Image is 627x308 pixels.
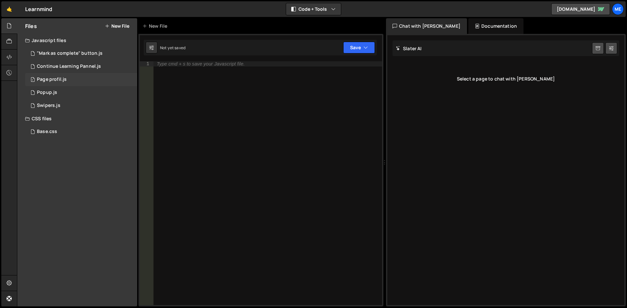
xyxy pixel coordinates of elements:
a: Me [612,3,624,15]
div: CSS files [17,112,137,125]
div: Select a page to chat with [PERSON_NAME] [393,66,619,92]
div: Popup.js [37,90,57,95]
div: New File [142,23,170,29]
div: Learnmind [25,5,52,13]
div: Not yet saved [160,45,185,51]
div: Chat with [PERSON_NAME] [386,18,467,34]
div: 1 [140,61,153,66]
a: 🤙 [1,1,17,17]
button: Save [343,42,375,53]
div: Swipers.js [37,103,60,109]
div: Javascript files [17,34,137,47]
div: 16075/45686.js [25,60,137,73]
h2: Files [25,22,37,30]
div: 16075/43125.js [25,73,137,86]
button: Code + Tools [286,3,341,15]
div: Continue Learning Pannel.js [37,64,101,69]
a: [DOMAIN_NAME] [551,3,610,15]
div: Base.css [37,129,57,135]
h2: Slater AI [396,45,422,51]
div: "Mark as complete" button.js [37,51,103,56]
div: Page profil.js [37,77,67,82]
div: 16075/43463.css [25,125,137,138]
div: 16075/43124.js [25,86,137,99]
div: Type cmd + s to save your Javascript file. [157,62,245,66]
div: 16075/45578.js [25,47,137,60]
button: New File [105,23,129,29]
div: 16075/43439.js [25,99,137,112]
div: Documentation [468,18,523,34]
span: 1 [31,78,35,83]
